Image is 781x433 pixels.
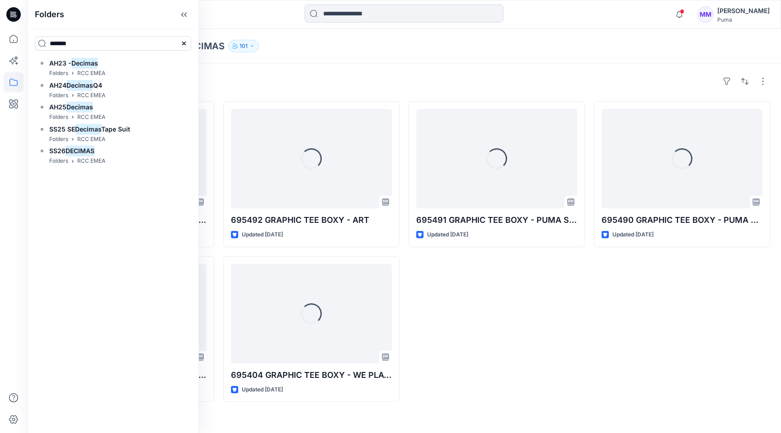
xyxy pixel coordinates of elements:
[612,230,654,240] p: Updated [DATE]
[77,91,105,100] p: RCC EMEA
[231,369,392,381] p: 695404 GRAPHIC TEE BOXY - WE PLAY 1
[49,81,66,89] span: AH24
[49,103,66,111] span: AH25
[242,230,283,240] p: Updated [DATE]
[240,41,248,51] p: 101
[602,214,762,226] p: 695490 GRAPHIC TEE BOXY - PUMA SPW 1
[93,81,102,89] span: Q4
[75,123,101,135] mark: Decimas
[49,69,68,78] p: Folders
[77,69,105,78] p: RCC EMEA
[231,214,392,226] p: 695492 GRAPHIC TEE BOXY - ART
[77,135,105,144] p: RCC EMEA
[66,101,93,113] mark: Decimas
[717,16,770,23] div: Puma
[427,230,468,240] p: Updated [DATE]
[228,40,259,52] button: 101
[49,135,68,144] p: Folders
[71,57,98,69] mark: Decimas
[49,156,68,166] p: Folders
[242,385,283,395] p: Updated [DATE]
[416,214,577,226] p: 695491 GRAPHIC TEE BOXY - PUMA SPW 2
[66,79,93,91] mark: Decimas
[49,91,68,100] p: Folders
[77,113,105,122] p: RCC EMEA
[697,6,714,23] div: MM
[49,147,66,155] span: SS26
[717,5,770,16] div: [PERSON_NAME]
[66,145,94,157] mark: DECIMAS
[49,59,71,67] span: AH23 -
[49,125,75,133] span: SS25 SE
[101,125,130,133] span: Tape Suit
[77,156,105,166] p: RCC EMEA
[49,113,68,122] p: Folders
